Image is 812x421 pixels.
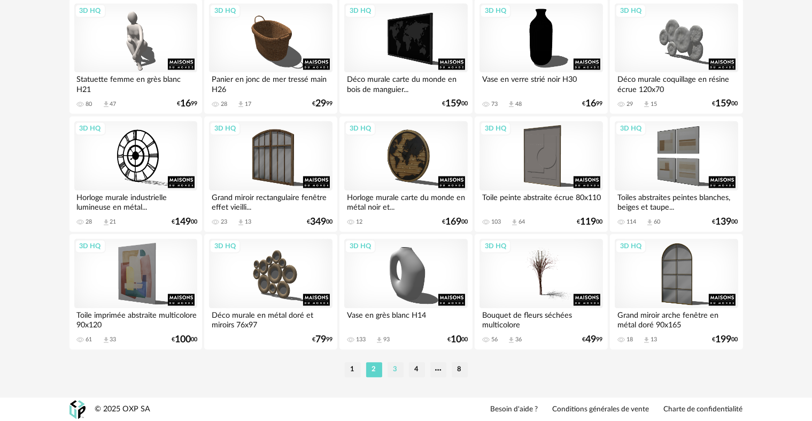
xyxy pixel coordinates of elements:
div: Déco murale carte du monde en bois de manguier... [344,72,467,94]
div: 114 [627,218,636,226]
span: Download icon [643,336,651,344]
div: 3D HQ [480,4,511,18]
div: € 00 [172,218,197,226]
div: 3D HQ [615,4,646,18]
div: 28 [86,218,92,226]
span: Download icon [511,218,519,226]
div: 3D HQ [75,121,106,135]
a: 3D HQ Toiles abstraites peintes blanches, beiges et taupe... 114 Download icon 60 €13900 [610,116,743,232]
a: 3D HQ Horloge murale carte du monde en métal noir et... 12 €16900 [339,116,472,232]
img: OXP [69,400,86,419]
a: Besoin d'aide ? [491,405,538,415]
span: 16 [586,100,597,108]
div: 13 [651,336,657,343]
div: 3D HQ [75,239,106,253]
a: Charte de confidentialité [664,405,743,415]
div: 64 [519,218,525,226]
div: 3D HQ [345,4,376,18]
span: 159 [716,100,732,108]
div: € 99 [583,100,603,108]
span: 100 [175,336,191,343]
span: Download icon [102,100,110,108]
a: 3D HQ Horloge murale industrielle lumineuse en métal... 28 Download icon 21 €14900 [69,116,202,232]
div: Toile imprimée abstraite multicolore 90x120 [74,308,197,330]
div: 48 [515,101,522,108]
div: 21 [110,218,117,226]
div: Déco murale en métal doré et miroirs 76x97 [209,308,332,330]
li: 2 [366,362,382,377]
div: 3D HQ [615,121,646,135]
span: 49 [586,336,597,343]
li: 8 [452,362,468,377]
div: 133 [356,336,366,343]
div: € 00 [577,218,603,226]
a: 3D HQ Toile peinte abstraite écrue 80x110 103 Download icon 64 €11900 [475,116,607,232]
div: € 99 [177,100,197,108]
span: Download icon [102,218,110,226]
div: Déco murale coquillage en résine écrue 120x70 [615,72,738,94]
div: Vase en verre strié noir H30 [480,72,602,94]
span: Download icon [643,100,651,108]
div: 13 [245,218,251,226]
span: 149 [175,218,191,226]
li: 1 [345,362,361,377]
div: 3D HQ [480,239,511,253]
li: 3 [388,362,404,377]
div: 56 [491,336,498,343]
span: Download icon [237,100,245,108]
div: € 00 [713,336,738,343]
span: 79 [315,336,326,343]
li: 4 [409,362,425,377]
div: 47 [110,101,117,108]
div: 3D HQ [345,121,376,135]
div: 103 [491,218,501,226]
div: € 99 [583,336,603,343]
span: 16 [180,100,191,108]
div: 60 [654,218,660,226]
div: 3D HQ [75,4,106,18]
div: 93 [383,336,390,343]
div: Horloge murale carte du monde en métal noir et... [344,190,467,212]
div: 23 [221,218,227,226]
div: € 00 [447,336,468,343]
a: 3D HQ Déco murale en métal doré et miroirs 76x97 €7999 [204,234,337,349]
div: € 00 [713,218,738,226]
div: 3D HQ [345,239,376,253]
div: € 00 [442,218,468,226]
div: Grand miroir arche fenêtre en métal doré 90x165 [615,308,738,330]
div: € 99 [312,100,332,108]
div: Toile peinte abstraite écrue 80x110 [480,190,602,212]
div: € 99 [312,336,332,343]
span: Download icon [646,218,654,226]
div: 3D HQ [210,239,241,253]
div: € 00 [442,100,468,108]
div: Statuette femme en grès blanc H21 [74,72,197,94]
div: 18 [627,336,633,343]
a: 3D HQ Toile imprimée abstraite multicolore 90x120 61 Download icon 33 €10000 [69,234,202,349]
a: Conditions générales de vente [553,405,649,415]
div: Panier en jonc de mer tressé main H26 [209,72,332,94]
div: 17 [245,101,251,108]
div: Horloge murale industrielle lumineuse en métal... [74,190,197,212]
span: 10 [451,336,461,343]
div: Bouquet de fleurs séchées multicolore [480,308,602,330]
span: Download icon [507,336,515,344]
span: 199 [716,336,732,343]
div: 12 [356,218,362,226]
div: 3D HQ [480,121,511,135]
div: 15 [651,101,657,108]
span: Download icon [375,336,383,344]
span: Download icon [507,100,515,108]
div: 28 [221,101,227,108]
div: 3D HQ [615,239,646,253]
a: 3D HQ Grand miroir arche fenêtre en métal doré 90x165 18 Download icon 13 €19900 [610,234,743,349]
div: Vase en grès blanc H14 [344,308,467,330]
div: € 00 [713,100,738,108]
span: Download icon [102,336,110,344]
div: Toiles abstraites peintes blanches, beiges et taupe... [615,190,738,212]
span: 139 [716,218,732,226]
a: 3D HQ Bouquet de fleurs séchées multicolore 56 Download icon 36 €4999 [475,234,607,349]
div: 61 [86,336,92,343]
div: Grand miroir rectangulaire fenêtre effet vieilli... [209,190,332,212]
div: 3D HQ [210,4,241,18]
